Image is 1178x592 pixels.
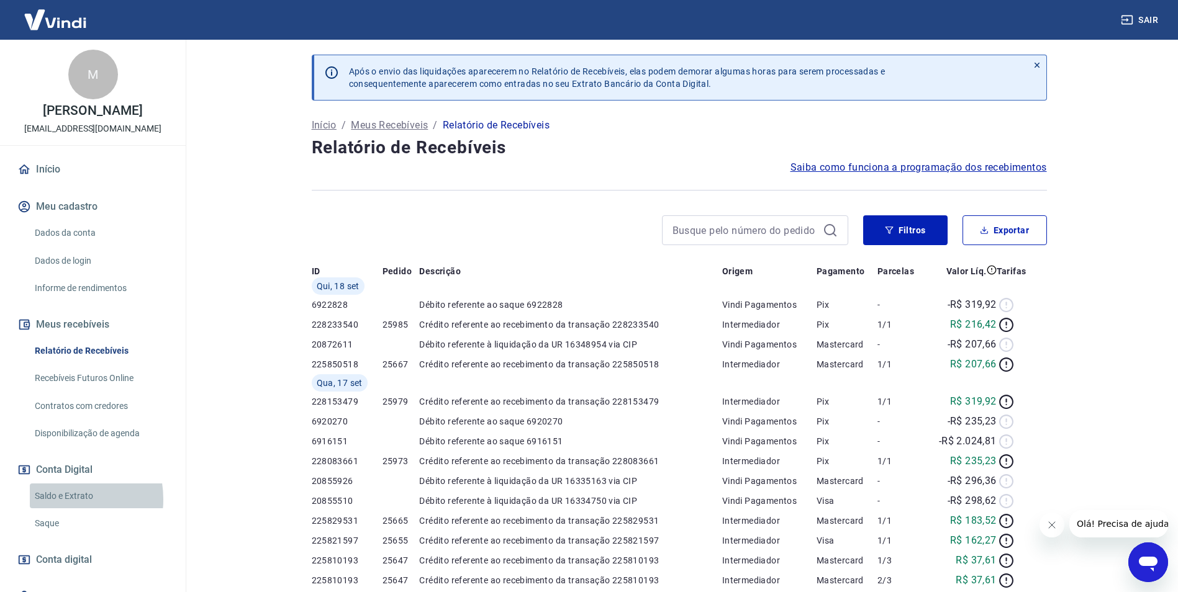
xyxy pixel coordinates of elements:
[312,338,383,351] p: 20872611
[312,265,320,277] p: ID
[419,495,722,507] p: Débito referente à liquidação da UR 16334750 via CIP
[419,318,722,331] p: Crédito referente ao recebimento da transação 228233540
[817,554,877,567] p: Mastercard
[722,415,817,428] p: Vindi Pagamentos
[30,421,171,446] a: Disponibilização de agenda
[877,554,924,567] p: 1/3
[30,483,171,509] a: Saldo e Extrato
[722,514,817,527] p: Intermediador
[312,514,383,527] p: 225829531
[15,456,171,483] button: Conta Digital
[877,415,924,428] p: -
[383,395,420,408] p: 25979
[43,104,142,117] p: [PERSON_NAME]
[30,393,171,419] a: Contratos com credores
[312,318,383,331] p: 228233540
[722,318,817,331] p: Intermediador
[877,574,924,586] p: 2/3
[383,514,420,527] p: 25665
[948,297,997,312] p: -R$ 319,92
[817,395,877,408] p: Pix
[383,318,420,331] p: 25985
[312,118,337,133] a: Início
[877,514,924,527] p: 1/1
[817,574,877,586] p: Mastercard
[956,573,996,588] p: R$ 37,61
[722,534,817,547] p: Intermediador
[419,435,722,447] p: Débito referente ao saque 6916151
[30,248,171,274] a: Dados de login
[433,118,437,133] p: /
[817,475,877,487] p: Mastercard
[950,454,997,469] p: R$ 235,23
[817,298,877,311] p: Pix
[877,455,924,467] p: 1/1
[419,265,461,277] p: Descrição
[312,534,383,547] p: 225821597
[419,514,722,527] p: Crédito referente ao recebimento da transação 225829531
[312,358,383,370] p: 225850518
[722,455,817,467] p: Intermediador
[877,318,924,331] p: 1/1
[383,455,420,467] p: 25973
[15,1,96,38] img: Vindi
[939,434,997,449] p: -R$ 2.024,81
[7,9,104,19] span: Olá! Precisa de ajuda?
[419,534,722,547] p: Crédito referente ao recebimento da transação 225821597
[383,534,420,547] p: 25655
[317,377,363,389] span: Qua, 17 set
[722,574,817,586] p: Intermediador
[791,160,1047,175] a: Saiba como funciona a programação dos recebimentos
[817,265,865,277] p: Pagamento
[963,215,1047,245] button: Exportar
[722,435,817,447] p: Vindi Pagamentos
[30,338,171,364] a: Relatório de Recebíveis
[312,495,383,507] p: 20855510
[722,554,817,567] p: Intermediador
[383,574,420,586] p: 25647
[817,358,877,370] p: Mastercard
[950,533,997,548] p: R$ 162,27
[722,338,817,351] p: Vindi Pagamentos
[863,215,948,245] button: Filtros
[30,276,171,301] a: Informe de rendimentos
[877,265,914,277] p: Parcelas
[1040,513,1064,537] iframe: Fechar mensagem
[312,298,383,311] p: 6922828
[722,495,817,507] p: Vindi Pagamentos
[948,493,997,508] p: -R$ 298,62
[383,554,420,567] p: 25647
[383,358,420,370] p: 25667
[877,358,924,370] p: 1/1
[15,311,171,338] button: Meus recebíveis
[312,455,383,467] p: 228083661
[722,265,753,277] p: Origem
[948,337,997,352] p: -R$ 207,66
[722,358,817,370] p: Intermediador
[419,415,722,428] p: Débito referente ao saque 6920270
[383,265,412,277] p: Pedido
[15,156,171,183] a: Início
[877,435,924,447] p: -
[817,338,877,351] p: Mastercard
[419,395,722,408] p: Crédito referente ao recebimento da transação 228153479
[817,318,877,331] p: Pix
[36,551,92,568] span: Conta digital
[30,220,171,246] a: Dados da conta
[419,455,722,467] p: Crédito referente ao recebimento da transação 228083661
[877,475,924,487] p: -
[419,298,722,311] p: Débito referente ao saque 6922828
[15,546,171,573] a: Conta digital
[24,122,161,135] p: [EMAIL_ADDRESS][DOMAIN_NAME]
[722,475,817,487] p: Vindi Pagamentos
[877,495,924,507] p: -
[950,317,997,332] p: R$ 216,42
[419,554,722,567] p: Crédito referente ao recebimento da transação 225810193
[351,118,428,133] a: Meus Recebíveis
[948,414,997,429] p: -R$ 235,23
[817,514,877,527] p: Mastercard
[419,358,722,370] p: Crédito referente ao recebimento da transação 225850518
